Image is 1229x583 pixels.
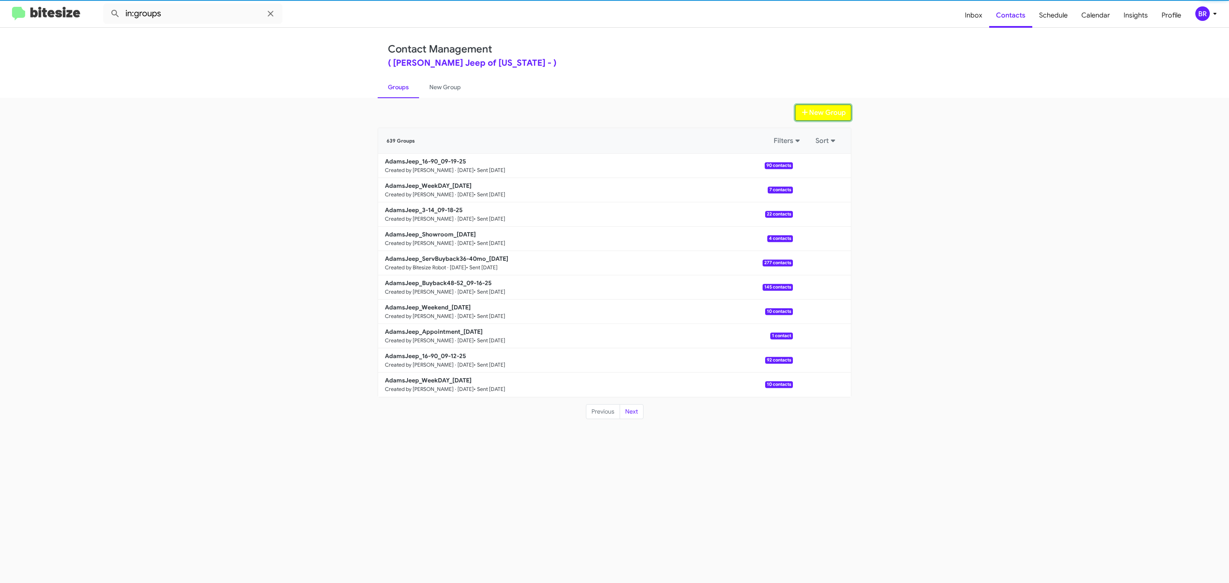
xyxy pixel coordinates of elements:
span: 10 contacts [765,308,793,315]
a: AdamsJeep_WeekDAY_[DATE]Created by [PERSON_NAME] · [DATE]• Sent [DATE]10 contacts [378,373,793,397]
span: 22 contacts [765,211,793,218]
small: • Sent [DATE] [474,289,505,295]
span: 92 contacts [765,357,793,364]
button: BR [1188,6,1220,21]
a: AdamsJeep_Weekend_[DATE]Created by [PERSON_NAME] · [DATE]• Sent [DATE]10 contacts [378,300,793,324]
a: New Group [419,76,471,98]
small: • Sent [DATE] [474,313,505,320]
small: • Sent [DATE] [474,216,505,222]
a: AdamsJeep_16-90_09-12-25Created by [PERSON_NAME] · [DATE]• Sent [DATE]92 contacts [378,348,793,373]
small: Created by Bitesize Robot · [DATE] [385,264,466,271]
span: 90 contacts [765,162,793,169]
small: • Sent [DATE] [474,191,505,198]
small: Created by [PERSON_NAME] · [DATE] [385,167,474,174]
a: Groups [378,76,419,98]
small: Created by [PERSON_NAME] · [DATE] [385,216,474,222]
a: AdamsJeep_ServBuyback36-40mo_[DATE]Created by Bitesize Robot · [DATE]• Sent [DATE]277 contacts [378,251,793,275]
small: • Sent [DATE] [474,337,505,344]
a: Contact Management [388,43,492,55]
b: AdamsJeep_Showroom_[DATE] [385,230,476,238]
a: Inbox [958,3,989,28]
small: • Sent [DATE] [474,167,505,174]
a: AdamsJeep_WeekDAY_[DATE]Created by [PERSON_NAME] · [DATE]• Sent [DATE]7 contacts [378,178,793,202]
a: Insights [1117,3,1155,28]
a: Calendar [1075,3,1117,28]
button: Next [620,404,644,420]
b: AdamsJeep_Appointment_[DATE] [385,328,483,335]
button: New Group [795,105,851,121]
a: Profile [1155,3,1188,28]
a: Schedule [1032,3,1075,28]
small: • Sent [DATE] [474,240,505,247]
span: 145 contacts [763,284,793,291]
small: • Sent [DATE] [474,361,505,368]
small: Created by [PERSON_NAME] · [DATE] [385,313,474,320]
b: AdamsJeep_WeekDAY_[DATE] [385,182,472,189]
small: Created by [PERSON_NAME] · [DATE] [385,361,474,368]
a: AdamsJeep_16-90_09-19-25Created by [PERSON_NAME] · [DATE]• Sent [DATE]90 contacts [378,154,793,178]
span: 10 contacts [765,381,793,388]
b: AdamsJeep_3-14_09-18-25 [385,206,463,214]
b: AdamsJeep_ServBuyback36-40mo_[DATE] [385,255,508,262]
span: 7 contacts [768,187,793,193]
b: AdamsJeep_16-90_09-12-25 [385,352,466,360]
div: BR [1195,6,1210,21]
button: Sort [810,133,842,149]
small: Created by [PERSON_NAME] · [DATE] [385,337,474,344]
small: • Sent [DATE] [466,264,498,271]
span: 1 contact [770,332,793,339]
b: AdamsJeep_16-90_09-19-25 [385,157,466,165]
small: Created by [PERSON_NAME] · [DATE] [385,191,474,198]
input: Search [103,3,282,24]
small: • Sent [DATE] [474,386,505,393]
span: 4 contacts [767,235,793,242]
a: Contacts [989,3,1032,28]
a: AdamsJeep_3-14_09-18-25Created by [PERSON_NAME] · [DATE]• Sent [DATE]22 contacts [378,202,793,227]
a: AdamsJeep_Buyback48-52_09-16-25Created by [PERSON_NAME] · [DATE]• Sent [DATE]145 contacts [378,275,793,300]
small: Created by [PERSON_NAME] · [DATE] [385,386,474,393]
b: AdamsJeep_Weekend_[DATE] [385,303,471,311]
div: ( [PERSON_NAME] Jeep of [US_STATE] - ) [388,59,841,67]
a: AdamsJeep_Showroom_[DATE]Created by [PERSON_NAME] · [DATE]• Sent [DATE]4 contacts [378,227,793,251]
small: Created by [PERSON_NAME] · [DATE] [385,240,474,247]
b: AdamsJeep_WeekDAY_[DATE] [385,376,472,384]
button: Filters [769,133,807,149]
span: 639 Groups [387,138,415,144]
span: 277 contacts [763,259,793,266]
a: AdamsJeep_Appointment_[DATE]Created by [PERSON_NAME] · [DATE]• Sent [DATE]1 contact [378,324,793,348]
b: AdamsJeep_Buyback48-52_09-16-25 [385,279,492,287]
small: Created by [PERSON_NAME] · [DATE] [385,289,474,295]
